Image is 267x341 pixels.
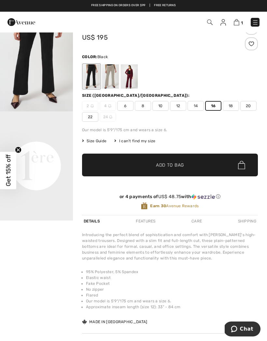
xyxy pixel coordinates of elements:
[7,19,35,25] a: 1ère Avenue
[82,319,148,325] div: Made in [GEOGRAPHIC_DATA]
[234,18,243,26] a: 1
[83,64,100,89] div: Black
[150,204,166,208] strong: Earn 30
[102,64,119,89] div: Moonstone
[109,115,112,119] img: ring-m.svg
[86,269,258,275] li: 95% Polyester, 5% Spandex
[190,215,204,227] div: Care
[86,275,258,281] li: Elastic waist
[82,232,258,261] div: Introducing the perfect blend of sophistication and comfort with [PERSON_NAME]'s high-waisted tro...
[86,292,258,298] li: Flared
[225,322,260,338] iframe: Opens a widget where you can chat to one of our agents
[154,3,176,8] a: Free Returns
[82,55,97,59] span: Color:
[86,286,258,292] li: No zipper
[158,194,181,199] span: US$ 48.75
[236,215,258,227] div: Shipping
[82,154,258,176] button: Add to Bag
[82,101,98,111] span: 2
[91,104,94,107] img: ring-m.svg
[223,101,239,111] span: 18
[91,3,146,8] a: Free shipping on orders over $99
[100,101,116,111] span: 4
[149,3,150,8] span: |
[141,202,148,210] img: Avenue Rewards
[135,101,151,111] span: 8
[252,19,259,26] img: Menu
[152,101,169,111] span: 10
[205,101,221,111] span: 16
[238,161,245,169] img: Bag.svg
[234,19,239,25] img: Shopping Bag
[220,19,226,26] img: My Info
[108,104,111,107] img: ring-m.svg
[117,101,133,111] span: 6
[100,112,116,122] span: 24
[240,101,257,111] span: 20
[170,101,186,111] span: 12
[191,194,215,200] img: Sezzle
[156,162,184,169] span: Add to Bag
[114,138,155,144] div: I can't find my size
[86,304,258,310] li: Approximate inseam length (size 12): 33" - 84 cm
[82,194,258,202] div: or 4 payments ofUS$ 48.75withSezzle Click to learn more about Sezzle
[5,155,12,186] span: Get 15% off
[82,138,106,144] span: Size Guide
[7,16,35,29] img: 1ère Avenue
[82,33,108,41] span: US$ 195
[82,127,258,133] div: Our model is 5'9"/175 cm and wears a size 6.
[207,19,213,25] img: Search
[188,101,204,111] span: 14
[82,93,191,98] div: Size ([GEOGRAPHIC_DATA]/[GEOGRAPHIC_DATA]):
[82,112,98,122] span: 22
[86,298,258,304] li: Our model is 5'9"/175 cm and wears a size 6.
[15,147,21,153] button: Close teaser
[150,203,199,209] span: Avenue Rewards
[134,215,157,227] div: Features
[97,55,108,59] span: Black
[82,215,102,227] div: Details
[121,64,138,89] div: Merlot
[241,20,243,25] span: 1
[86,281,258,286] li: Fake Pocket
[82,194,258,200] div: or 4 payments of with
